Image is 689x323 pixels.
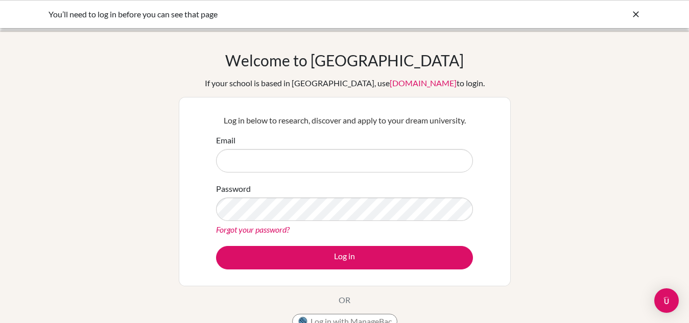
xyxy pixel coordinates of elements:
[216,114,473,127] p: Log in below to research, discover and apply to your dream university.
[339,294,350,306] p: OR
[225,51,464,69] h1: Welcome to [GEOGRAPHIC_DATA]
[654,288,679,313] div: Open Intercom Messenger
[216,183,251,195] label: Password
[49,8,488,20] div: You’ll need to log in before you can see that page
[390,78,457,88] a: [DOMAIN_NAME]
[205,77,485,89] div: If your school is based in [GEOGRAPHIC_DATA], use to login.
[216,225,290,234] a: Forgot your password?
[216,246,473,269] button: Log in
[216,134,235,146] label: Email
